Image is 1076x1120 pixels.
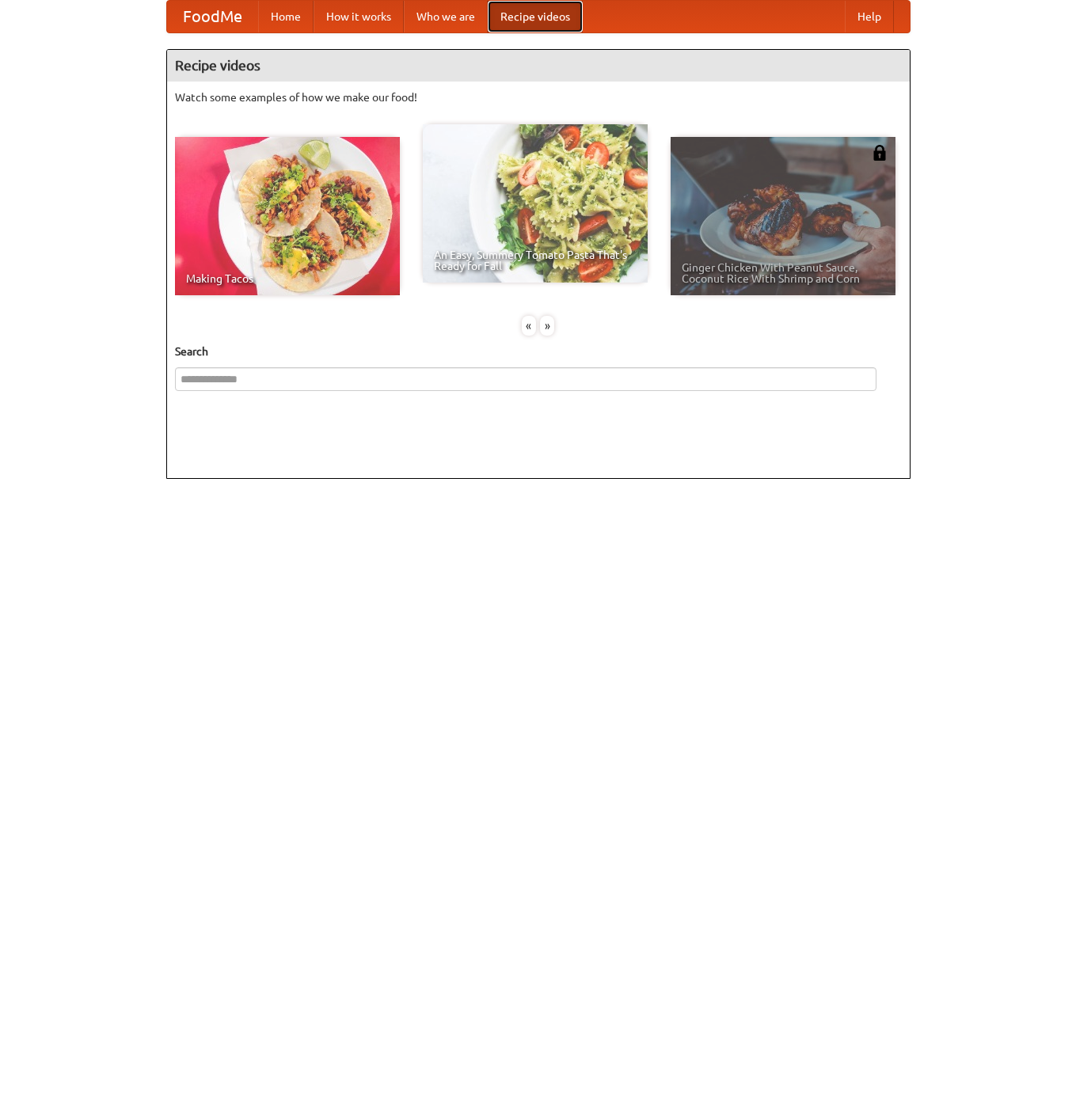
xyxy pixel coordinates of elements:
a: Help [845,1,894,32]
a: Home [258,1,314,32]
span: Making Tacos [186,273,389,284]
span: An Easy, Summery Tomato Pasta That's Ready for Fall [434,249,637,271]
p: Watch some examples of how we make our food! [175,89,902,105]
img: 483408.png [872,145,888,161]
div: » [540,316,554,336]
h4: Recipe videos [167,50,910,82]
a: Making Tacos [175,137,400,295]
a: How it works [314,1,404,32]
a: Recipe videos [488,1,583,32]
a: Who we are [404,1,488,32]
h5: Search [175,344,902,359]
div: « [522,316,536,336]
a: An Easy, Summery Tomato Pasta That's Ready for Fall [423,124,648,283]
a: FoodMe [167,1,258,32]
